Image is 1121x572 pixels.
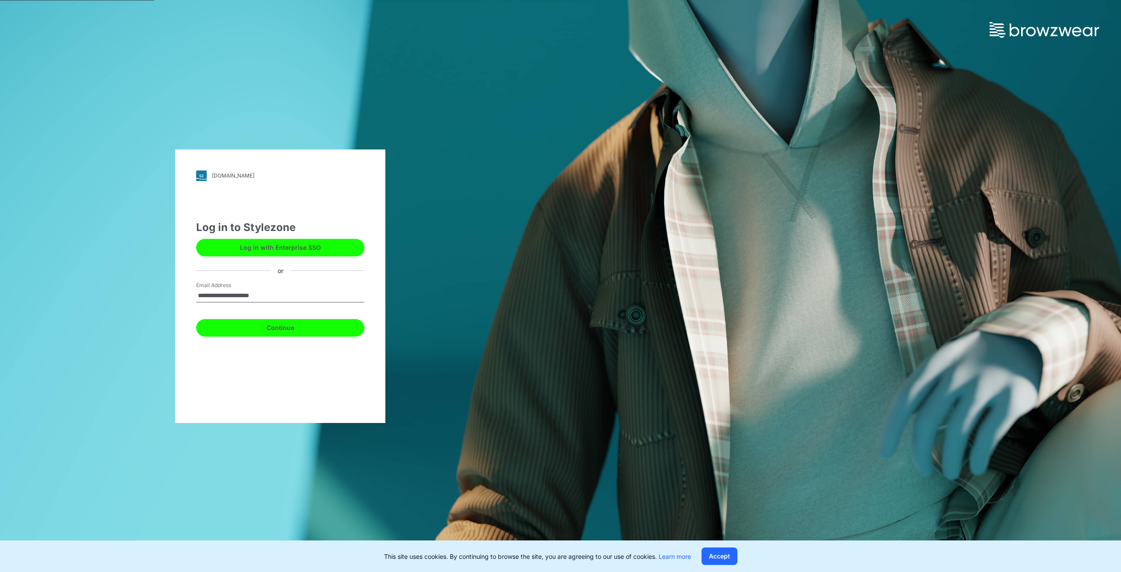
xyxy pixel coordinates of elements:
img: svg+xml;base64,PHN2ZyB3aWR0aD0iMjgiIGhlaWdodD0iMjgiIHZpZXdCb3g9IjAgMCAyOCAyOCIgZmlsbD0ibm9uZSIgeG... [196,171,207,181]
button: Log in with Enterprise SSO [196,239,364,256]
p: This site uses cookies. By continuing to browse the site, you are agreeing to our use of cookies. [384,552,691,561]
div: or [271,266,290,275]
label: Email Address [196,281,257,289]
div: [DOMAIN_NAME] [212,172,254,179]
img: browzwear-logo.73288ffb.svg [990,22,1099,38]
a: Learn more [659,553,691,560]
button: Continue [196,319,364,337]
button: Accept [702,547,737,565]
a: [DOMAIN_NAME] [196,171,364,181]
div: Log in to Stylezone [196,220,364,235]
